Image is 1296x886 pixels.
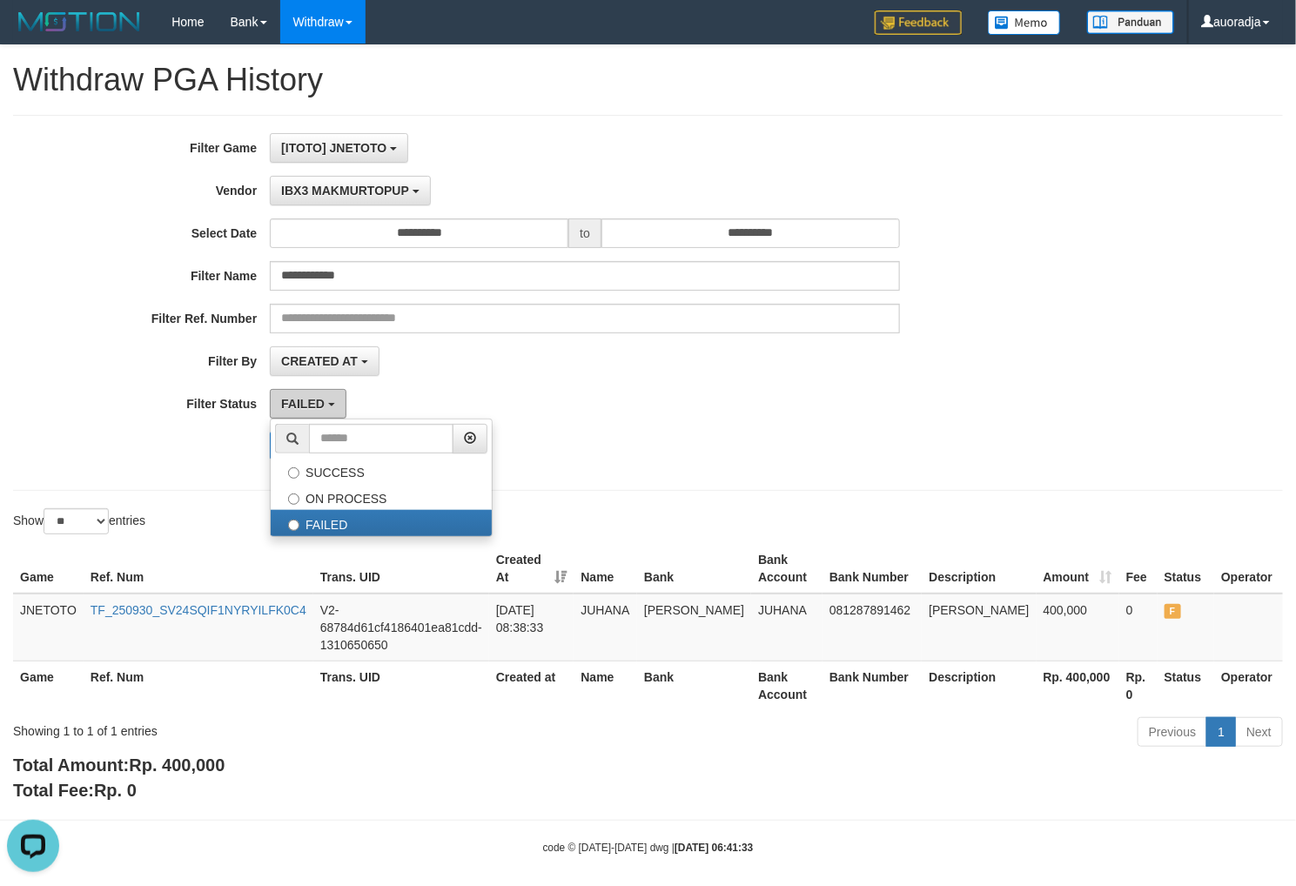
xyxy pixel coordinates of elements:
td: JUHANA [574,594,637,661]
td: [DATE] 08:38:33 [489,594,574,661]
th: Created At: activate to sort column ascending [489,544,574,594]
th: Name [574,661,637,710]
button: Open LiveChat chat widget [7,7,59,59]
span: FAILED [1165,604,1181,619]
th: Bank [637,544,751,594]
span: CREATED AT [281,354,358,368]
strong: [DATE] 06:41:33 [675,842,753,854]
label: FAILED [271,510,492,536]
th: Name [574,544,637,594]
small: code © [DATE]-[DATE] dwg | [543,842,754,854]
th: Fee [1119,544,1158,594]
td: [PERSON_NAME] [922,594,1036,661]
b: Total Amount: [13,755,225,775]
span: FAILED [281,397,325,411]
label: ON PROCESS [271,484,492,510]
td: 0 [1119,594,1158,661]
th: Game [13,544,84,594]
img: Feedback.jpg [875,10,962,35]
th: Game [13,661,84,710]
a: Previous [1138,717,1207,747]
th: Bank Number [823,661,922,710]
img: Button%20Memo.svg [988,10,1061,35]
th: Created at [489,661,574,710]
th: Bank Account [751,661,823,710]
label: SUCCESS [271,458,492,484]
a: 1 [1206,717,1236,747]
th: Rp. 0 [1119,661,1158,710]
button: IBX3 MAKMURTOPUP [270,176,430,205]
th: Amount: activate to sort column ascending [1037,544,1119,594]
th: Ref. Num [84,544,313,594]
button: FAILED [270,389,346,419]
th: Rp. 400,000 [1037,661,1119,710]
span: [ITOTO] JNETOTO [281,141,386,155]
th: Bank Number [823,544,922,594]
th: Ref. Num [84,661,313,710]
td: V2-68784d61cf4186401ea81cdd-1310650650 [313,594,489,661]
th: Bank [637,661,751,710]
th: Status [1158,544,1215,594]
th: Description [922,544,1036,594]
td: JUHANA [751,594,823,661]
th: Status [1158,661,1215,710]
img: panduan.png [1087,10,1174,34]
th: Operator [1214,661,1283,710]
label: Show entries [13,508,145,534]
span: to [568,218,601,248]
td: JNETOTO [13,594,84,661]
span: IBX3 MAKMURTOPUP [281,184,409,198]
th: Description [922,661,1036,710]
a: Next [1235,717,1283,747]
input: SUCCESS [288,467,299,479]
input: FAILED [288,520,299,531]
th: Trans. UID [313,661,489,710]
img: MOTION_logo.png [13,9,145,35]
th: Trans. UID [313,544,489,594]
a: TF_250930_SV24SQIF1NYRYILFK0C4 [91,603,306,617]
button: [ITOTO] JNETOTO [270,133,408,163]
b: Total Fee: [13,781,137,800]
td: 400,000 [1037,594,1119,661]
div: Showing 1 to 1 of 1 entries [13,715,527,740]
input: ON PROCESS [288,493,299,505]
button: CREATED AT [270,346,379,376]
th: Bank Account [751,544,823,594]
h1: Withdraw PGA History [13,63,1283,97]
td: 081287891462 [823,594,922,661]
select: Showentries [44,508,109,534]
th: Operator [1214,544,1283,594]
span: Rp. 400,000 [129,755,225,775]
span: Rp. 0 [94,781,137,800]
td: [PERSON_NAME] [637,594,751,661]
